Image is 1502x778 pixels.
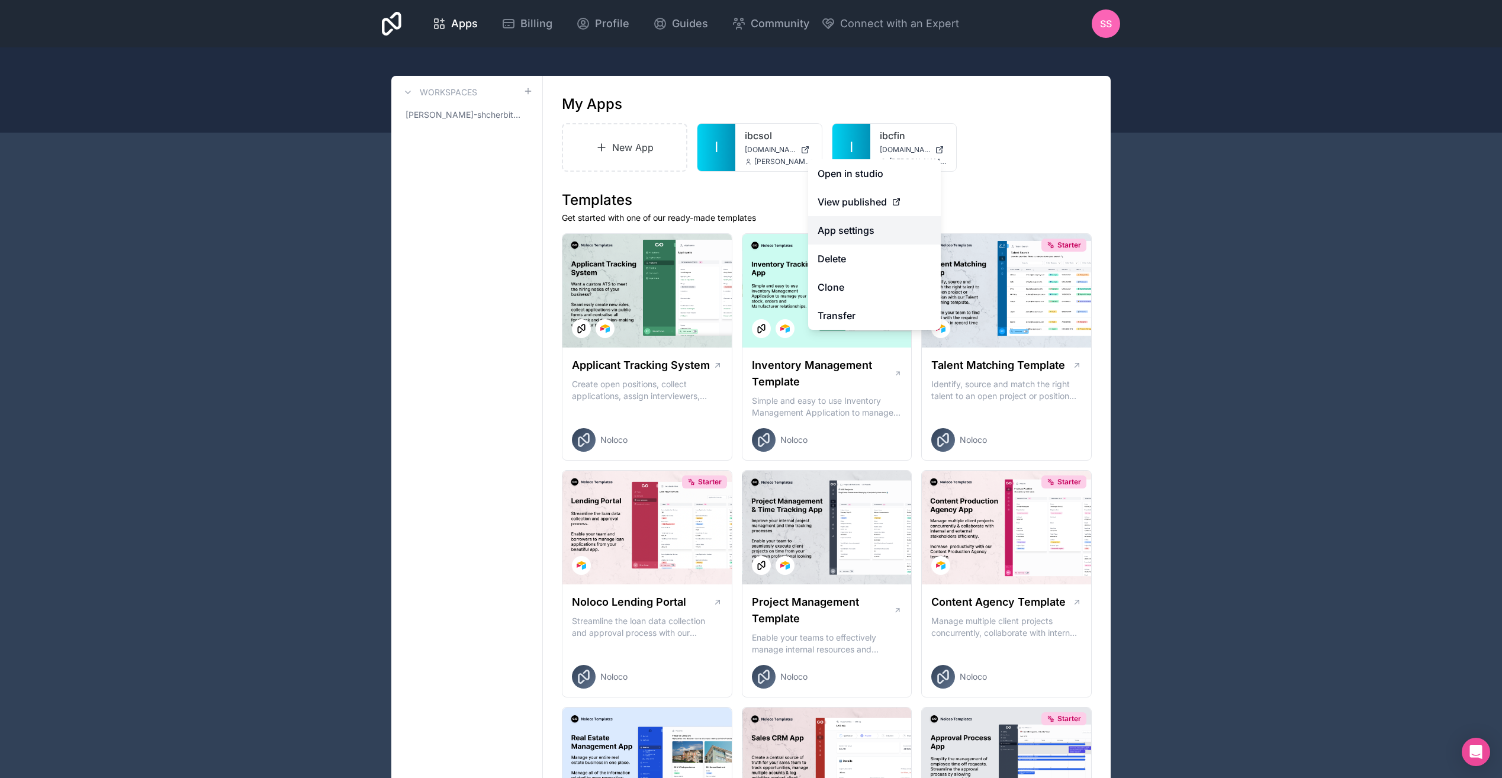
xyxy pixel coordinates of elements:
span: Starter [1057,714,1081,724]
span: Starter [1057,477,1081,487]
p: Create open positions, collect applications, assign interviewers, centralise candidate feedback a... [572,378,722,402]
p: Streamline the loan data collection and approval process with our Lending Portal template. [572,615,722,639]
a: Billing [492,11,562,37]
a: New App [562,123,687,172]
span: Noloco [600,434,628,446]
h1: Applicant Tracking System [572,357,710,374]
span: [DOMAIN_NAME] [745,145,796,155]
h3: Workspaces [420,86,477,98]
img: Airtable Logo [780,561,790,570]
a: [DOMAIN_NAME] [745,145,812,155]
img: Airtable Logo [780,324,790,333]
img: Airtable Logo [936,561,945,570]
a: App settings [808,216,941,245]
img: Airtable Logo [936,324,945,333]
h1: Inventory Management Template [752,357,894,390]
h1: Templates [562,191,1092,210]
img: Airtable Logo [577,561,586,570]
h1: Talent Matching Template [931,357,1065,374]
div: Open Intercom Messenger [1462,738,1490,766]
a: ibcfin [880,128,947,143]
button: Delete [808,245,941,273]
h1: Project Management Template [752,594,893,627]
span: [PERSON_NAME][EMAIL_ADDRESS][DOMAIN_NAME] [754,157,812,166]
a: Open in studio [808,159,941,188]
img: Airtable Logo [600,324,610,333]
span: [PERSON_NAME][EMAIL_ADDRESS][DOMAIN_NAME] [889,157,947,166]
button: Connect with an Expert [821,15,959,32]
span: Noloco [960,434,987,446]
a: I [697,124,735,171]
span: I [850,138,853,157]
span: Guides [672,15,708,32]
span: I [715,138,718,157]
h1: Content Agency Template [931,594,1066,610]
p: Manage multiple client projects concurrently, collaborate with internal and external stakeholders... [931,615,1082,639]
span: Starter [698,477,722,487]
a: Transfer [808,301,941,330]
a: ibcsol [745,128,812,143]
span: Noloco [960,671,987,683]
span: View published [818,195,887,209]
p: Enable your teams to effectively manage internal resources and execute client projects on time. [752,632,902,655]
p: Simple and easy to use Inventory Management Application to manage your stock, orders and Manufact... [752,395,902,419]
span: Community [751,15,809,32]
span: Apps [451,15,478,32]
p: Identify, source and match the right talent to an open project or position with our Talent Matchi... [931,378,1082,402]
span: Noloco [780,671,808,683]
span: [PERSON_NAME]-shcherbitskii [406,109,523,121]
a: Apps [423,11,487,37]
span: Noloco [600,671,628,683]
a: View published [808,188,941,216]
p: Get started with one of our ready-made templates [562,212,1092,224]
span: Billing [520,15,552,32]
a: [DOMAIN_NAME] [880,145,947,155]
span: SS [1100,17,1112,31]
a: Workspaces [401,85,477,99]
a: Clone [808,273,941,301]
a: Guides [644,11,718,37]
span: Noloco [780,434,808,446]
a: Profile [567,11,639,37]
h1: Noloco Lending Portal [572,594,686,610]
span: Connect with an Expert [840,15,959,32]
a: I [832,124,870,171]
span: [DOMAIN_NAME] [880,145,931,155]
span: Starter [1057,240,1081,250]
a: [PERSON_NAME]-shcherbitskii [401,104,533,126]
span: Profile [595,15,629,32]
h1: My Apps [562,95,622,114]
a: Community [722,11,819,37]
